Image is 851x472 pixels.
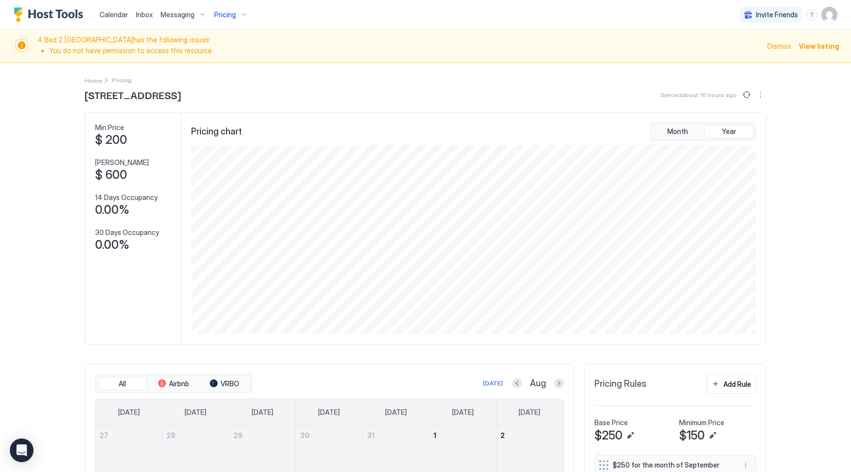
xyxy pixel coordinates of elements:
[95,228,159,237] span: 30 Days Occupancy
[85,77,102,84] span: Home
[624,430,636,441] button: Edit
[161,10,195,19] span: Messaging
[756,10,798,19] span: Invite Friends
[136,10,153,19] span: Inbox
[169,379,189,388] span: Airbnb
[99,10,128,19] span: Calendar
[433,431,436,439] span: 1
[704,125,753,138] button: Year
[175,399,216,426] a: Monday
[512,378,522,388] button: Previous month
[452,408,474,417] span: [DATE]
[375,399,417,426] a: Thursday
[108,399,150,426] a: Sunday
[767,41,791,51] div: Dismiss
[806,9,818,21] div: menu
[500,431,505,439] span: 2
[318,408,340,417] span: [DATE]
[651,122,756,141] div: tab-group
[99,9,128,20] a: Calendar
[300,431,310,439] span: 30
[723,379,751,389] div: Add Rule
[149,377,198,391] button: Airbnb
[14,7,88,22] a: Host Tools Logo
[85,87,181,102] span: [STREET_ADDRESS]
[482,377,504,389] button: [DATE]
[95,133,127,147] span: $ 200
[221,379,239,388] span: VRBO
[95,202,130,217] span: 0.00%
[185,408,206,417] span: [DATE]
[112,76,131,84] span: Breadcrumb
[707,430,719,441] button: Edit
[594,378,647,390] span: Pricing Rules
[242,399,283,426] a: Tuesday
[96,426,162,444] a: July 27, 2025
[233,431,243,439] span: 29
[554,378,564,388] button: Next month
[442,399,484,426] a: Friday
[679,428,705,443] span: $150
[296,426,362,444] a: July 30, 2025
[367,431,375,439] span: 31
[740,459,752,471] div: menu
[85,75,102,85] a: Home
[49,46,761,55] li: You do not have permission to access this resource.
[95,123,124,132] span: Min Price
[429,426,496,444] a: August 1, 2025
[200,377,249,391] button: VRBO
[95,237,130,252] span: 0.00%
[95,168,127,182] span: $ 600
[707,374,756,394] button: Add Rule
[594,418,628,427] span: Base Price
[95,374,252,393] div: tab-group
[166,431,175,439] span: 28
[98,377,147,391] button: All
[229,426,296,444] a: July 29, 2025
[530,378,546,389] span: Aug
[509,399,550,426] a: Saturday
[799,41,839,51] div: View listing
[85,75,102,85] div: Breadcrumb
[308,399,350,426] a: Wednesday
[653,125,702,138] button: Month
[667,127,688,136] span: Month
[95,158,149,167] span: [PERSON_NAME]
[118,408,140,417] span: [DATE]
[163,426,229,444] a: July 28, 2025
[119,379,126,388] span: All
[741,89,753,101] button: Sync prices
[496,426,563,444] a: August 2, 2025
[363,426,429,444] a: July 31, 2025
[740,459,752,471] button: More options
[10,438,33,462] div: Open Intercom Messenger
[594,428,622,443] span: $250
[722,127,736,136] span: Year
[385,408,407,417] span: [DATE]
[191,126,242,137] span: Pricing chart
[37,35,761,57] span: 4 Bed 2 [GEOGRAPHIC_DATA] has the following issues:
[136,9,153,20] a: Inbox
[252,408,273,417] span: [DATE]
[95,193,158,202] span: 14 Days Occupancy
[754,89,766,101] div: menu
[679,418,724,427] span: Minimum Price
[660,91,737,99] span: Synced about 10 hours ago
[754,89,766,101] button: More options
[214,10,236,19] span: Pricing
[613,461,730,470] span: $250 for the month of September
[519,408,540,417] span: [DATE]
[483,379,503,388] div: [DATE]
[99,431,108,439] span: 27
[821,7,837,23] div: User profile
